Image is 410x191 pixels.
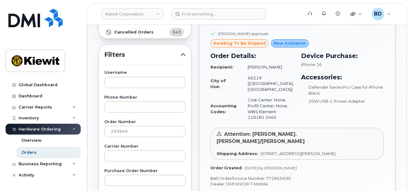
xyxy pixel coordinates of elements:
iframe: Messenger Launcher [383,164,405,186]
h3: Order Details: [210,51,294,60]
span: 643 [173,29,181,35]
li: Defender Series Pro Case for iPhone Black [301,84,384,96]
span: iPhone 16 [301,62,322,67]
label: Carrier Number [104,144,186,149]
a: Kiewit Corporation [101,8,164,20]
a: Cancelled Orders643 [99,26,191,38]
label: Order Number [104,120,186,124]
td: Cost Center: None, Profit Center: None, WBS Element: 110181.3465 [242,95,294,122]
span: [DATE] by [PERSON_NAME] [245,166,297,170]
p: Bell Order/Invoice Number 771855690 [210,175,384,181]
td: [PERSON_NAME] [242,62,294,73]
h3: Device Purchase: [301,51,384,60]
label: Phone Number [104,95,186,100]
p: Dealer: DMI SNOW T-Mobile [210,181,384,187]
span: BD [374,10,382,18]
div: Quicklinks [346,8,366,20]
td: 66219 ([GEOGRAPHIC_DATA], [GEOGRAPHIC_DATA]) [242,73,294,95]
h3: Accessories: [301,73,384,82]
label: Purchase Order Number [104,169,186,173]
label: Username [104,71,186,75]
span: Attention: [PERSON_NAME].[PERSON_NAME]/[PERSON_NAME] [217,131,305,144]
span: Filters [104,50,181,59]
strong: Accounting Codes: [210,103,237,114]
strong: Cancelled Orders [114,30,154,35]
span: awaiting to be shipped [213,40,266,46]
div: [PERSON_NAME] approved [218,31,268,36]
strong: Order Created: [210,166,242,170]
strong: City of Use: [210,78,226,89]
div: Barbara Dye [367,8,395,20]
strong: Shipping Address: [217,151,258,156]
span: [STREET_ADDRESS][PERSON_NAME] [261,151,336,156]
strong: Recipient: [210,64,233,69]
input: Find something... [172,8,266,20]
li: 20W USB-C Power Adapter [301,98,384,104]
span: New Activation [274,40,306,46]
